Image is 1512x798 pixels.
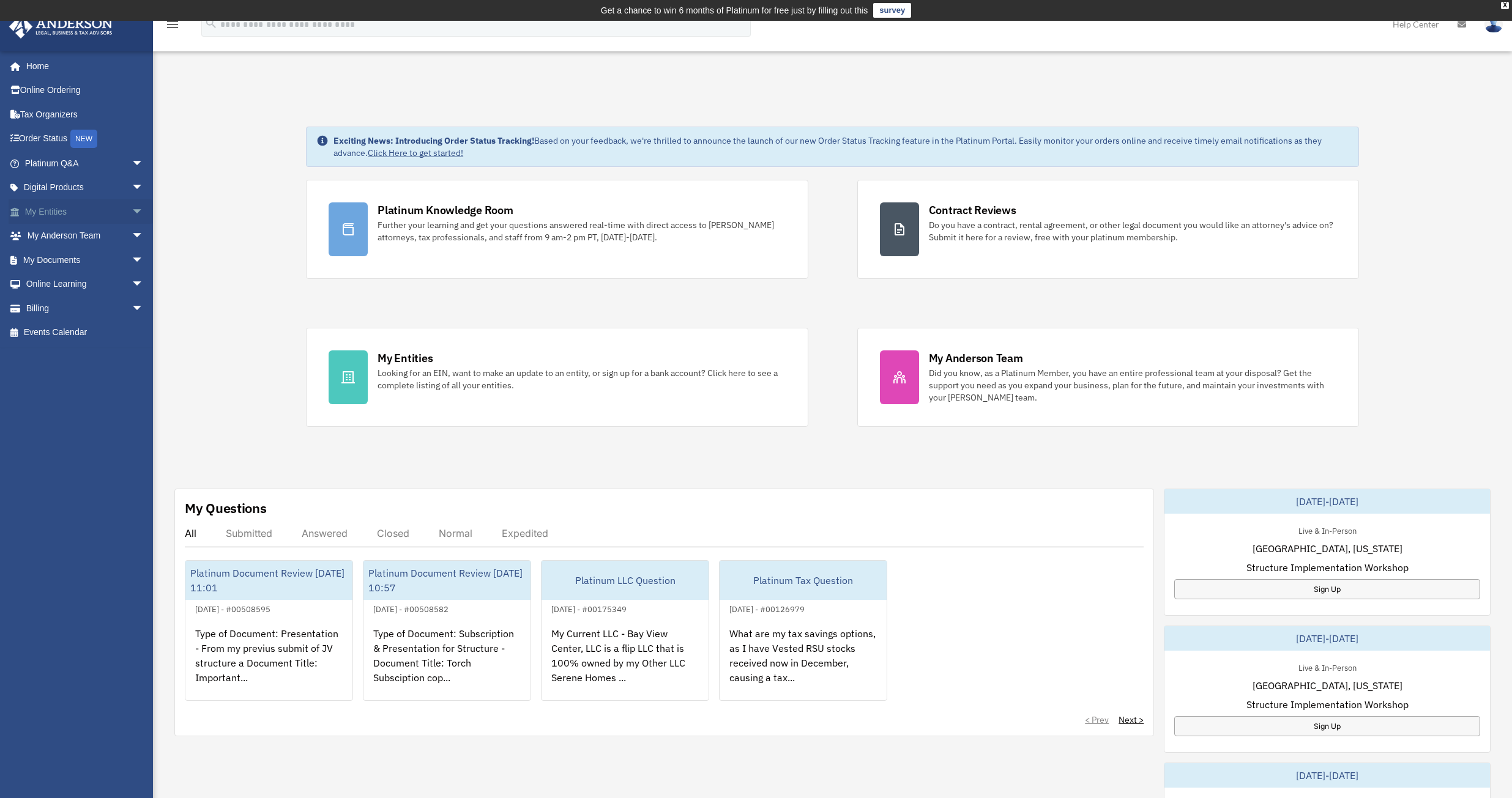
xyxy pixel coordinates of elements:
[1246,697,1409,712] span: Structure Implementation Workshop
[9,151,162,175] a: Platinum Q&Aarrow_drop_down
[1253,541,1402,556] span: [GEOGRAPHIC_DATA], [US_STATE]
[542,602,636,615] div: [DATE] - #00175349
[363,616,531,712] div: Type of Document: Subscription & Presentation for Structure - Document Title: Torch Subsciption c...
[132,151,156,176] span: arrow_drop_down
[165,17,180,32] i: menu
[378,367,785,391] div: Looking for an EIN, want to make an update to an entity, or sign up for a bank account? Click her...
[204,17,218,30] i: search
[1289,523,1366,536] div: Live & In-Person
[601,3,868,18] div: Get a chance to win 6 months of Platinum for free just by filling out this
[9,127,162,152] a: Order StatusNEW
[368,147,463,158] a: Click Here to get started!
[9,54,156,78] a: Home
[185,499,267,517] div: My Questions
[185,602,280,615] div: [DATE] - #00508595
[9,78,162,103] a: Online Ordering
[857,328,1359,427] a: My Anderson Team Did you know, as a Platinum Member, you have an entire professional team at your...
[720,561,887,600] div: Platinum Tax Question
[1246,560,1409,575] span: Structure Implementation Workshop
[378,219,785,243] div: Further your learning and get your questions answered real-time with direct access to [PERSON_NAM...
[1119,714,1144,726] a: Next >
[9,296,162,320] a: Billingarrow_drop_down
[132,272,156,297] span: arrow_drop_down
[185,560,353,701] a: Platinum Document Review [DATE] 11:01[DATE] - #00508595Type of Document: Presentation - From my p...
[929,202,1016,218] div: Contract Reviews
[132,296,156,321] span: arrow_drop_down
[502,527,548,539] div: Expedited
[9,248,162,272] a: My Documentsarrow_drop_down
[929,367,1336,404] div: Did you know, as a Platinum Member, you have an entire professional team at your disposal? Get th...
[185,616,352,712] div: Type of Document: Presentation - From my previus submit of JV structure a Document Title: Importa...
[132,175,156,201] span: arrow_drop_down
[226,527,272,539] div: Submitted
[857,180,1359,279] a: Contract Reviews Do you have a contract, rental agreement, or other legal document you would like...
[1289,660,1366,673] div: Live & In-Person
[333,135,1349,159] div: Based on your feedback, we're thrilled to announce the launch of our new Order Status Tracking fe...
[306,180,808,279] a: Platinum Knowledge Room Further your learning and get your questions answered real-time with dire...
[363,602,458,615] div: [DATE] - #00508582
[70,130,97,148] div: NEW
[1484,15,1503,33] img: User Pic
[9,175,162,200] a: Digital Productsarrow_drop_down
[9,199,162,224] a: My Entitiesarrow_drop_down
[719,560,887,701] a: Platinum Tax Question[DATE] - #00126979What are my tax savings options, as I have Vested RSU stoc...
[1164,489,1490,514] div: [DATE]-[DATE]
[363,560,531,701] a: Platinum Document Review [DATE] 10:57[DATE] - #00508582Type of Document: Subscription & Presentat...
[720,616,887,712] div: What are my tax savings options, as I have Vested RSU stocks received now in December, causing a ...
[929,219,1336,243] div: Do you have a contract, rental agreement, or other legal document you would like an attorney's ad...
[1164,763,1490,788] div: [DATE]-[DATE]
[377,527,409,539] div: Closed
[1174,716,1480,736] a: Sign Up
[9,272,162,297] a: Online Learningarrow_drop_down
[6,15,116,39] img: Anderson Advisors Platinum Portal
[378,202,513,218] div: Platinum Knowledge Room
[302,527,348,539] div: Answered
[165,21,180,32] a: menu
[1174,579,1480,599] a: Sign Up
[185,527,196,539] div: All
[185,561,352,600] div: Platinum Document Review [DATE] 11:01
[363,561,531,600] div: Platinum Document Review [DATE] 10:57
[541,560,709,701] a: Platinum LLC Question[DATE] - #00175349My Current LLC - Bay View Center, LLC is a flip LLC that i...
[720,602,814,615] div: [DATE] - #00126979
[306,328,808,427] a: My Entities Looking for an EIN, want to make an update to an entity, or sign up for a bank accoun...
[132,199,156,224] span: arrow_drop_down
[873,3,911,18] a: survey
[542,616,709,712] div: My Current LLC - Bay View Center, LLC is a flip LLC that is 100% owned by my Other LLC Serene Hom...
[1253,678,1402,693] span: [GEOGRAPHIC_DATA], [US_STATE]
[132,248,156,273] span: arrow_drop_down
[333,135,534,146] strong: Exciting News: Introducing Order Status Tracking!
[9,320,162,345] a: Events Calendar
[1501,2,1509,9] div: close
[929,350,1023,366] div: My Anderson Team
[542,561,709,600] div: Platinum LLC Question
[9,102,162,127] a: Tax Organizers
[132,224,156,249] span: arrow_drop_down
[378,350,433,366] div: My Entities
[1164,626,1490,651] div: [DATE]-[DATE]
[9,224,162,248] a: My Anderson Teamarrow_drop_down
[439,527,472,539] div: Normal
